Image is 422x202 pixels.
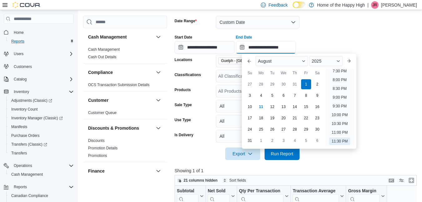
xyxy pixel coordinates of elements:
[290,136,300,146] div: day-4
[301,113,311,123] div: day-22
[88,55,117,59] a: Cash Out Details
[348,188,380,194] div: Gross Margin
[9,149,29,157] a: Transfers
[6,122,76,131] button: Manifests
[256,91,266,101] div: day-4
[11,88,32,96] button: Inventory
[256,102,266,112] div: day-11
[267,91,277,101] div: day-5
[256,124,266,134] div: day-25
[11,193,48,198] span: Canadian Compliance
[11,142,47,147] span: Transfers (Classic)
[290,68,300,78] div: Th
[245,91,255,101] div: day-3
[6,96,76,105] a: Adjustments (Classic)
[279,113,289,123] div: day-20
[9,38,74,45] span: Reports
[14,51,23,56] span: Users
[218,57,278,64] span: Guelph - Stone Square Centre - Fire & Flower
[155,167,162,175] button: Finance
[11,63,74,70] span: Customers
[11,162,74,169] span: Operations
[6,114,76,122] a: Inventory Manager (Classic)
[83,81,167,91] div: Compliance
[236,35,252,40] label: End Date
[83,137,167,162] div: Discounts & Promotions
[381,1,417,9] p: [PERSON_NAME]
[330,76,349,84] li: 8:00 PM
[279,102,289,112] div: day-13
[88,97,108,103] h3: Customer
[216,115,300,127] button: All
[11,88,74,96] span: Inventory
[88,110,117,115] span: Customer Queue
[175,177,220,184] button: 21 columns hidden
[290,102,300,112] div: day-14
[367,1,369,9] p: |
[265,148,300,160] button: Run Report
[330,94,349,101] li: 9:00 PM
[11,116,63,121] span: Inventory Manager (Classic)
[279,124,289,134] div: day-27
[1,49,76,58] button: Users
[88,34,153,40] button: Cash Management
[88,153,107,158] span: Promotions
[312,113,322,123] div: day-23
[175,72,201,77] label: Classifications
[244,79,323,146] div: August, 2025
[312,68,322,78] div: Sa
[175,41,235,54] input: Press the down key to open a popover containing a calendar.
[175,35,192,40] label: Start Date
[9,123,74,131] span: Manifests
[229,148,256,160] span: Export
[11,98,52,103] span: Adjustments (Classic)
[256,113,266,123] div: day-18
[216,16,300,28] button: Custom Date
[329,129,350,136] li: 11:00 PM
[301,102,311,112] div: day-15
[256,136,266,146] div: day-1
[290,79,300,89] div: day-31
[279,136,289,146] div: day-3
[11,107,38,112] span: Inventory Count
[88,83,150,87] a: OCS Transaction Submission Details
[6,105,76,114] button: Inventory Count
[267,113,277,123] div: day-19
[267,124,277,134] div: day-26
[221,177,248,184] button: Sort fields
[1,183,76,191] button: Reports
[293,188,339,194] div: Transaction Average
[83,109,167,119] div: Customer
[11,50,74,58] span: Users
[88,146,118,150] a: Promotion Details
[312,136,322,146] div: day-6
[9,132,42,139] a: Purchase Orders
[245,79,255,89] div: day-27
[344,56,354,66] button: Next month
[256,68,266,78] div: Mo
[229,178,246,183] span: Sort fields
[175,18,197,23] label: Date Range
[301,91,311,101] div: day-8
[88,54,117,60] span: Cash Out Details
[329,137,350,145] li: 11:30 PM
[88,47,120,52] a: Cash Management
[9,97,74,104] span: Adjustments (Classic)
[11,50,26,58] button: Users
[9,114,65,122] a: Inventory Manager (Classic)
[11,75,29,83] button: Catalog
[312,59,321,64] span: 2025
[175,87,191,92] label: Products
[301,68,311,78] div: Fr
[11,133,40,138] span: Purchase Orders
[312,91,322,101] div: day-9
[317,1,365,9] p: Home of the Happy High
[11,29,26,36] a: Home
[1,87,76,96] button: Inventory
[88,34,127,40] h3: Cash Management
[14,77,27,82] span: Catalog
[11,39,24,44] span: Reports
[88,138,105,143] span: Discounts
[155,69,162,76] button: Compliance
[14,64,32,69] span: Customers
